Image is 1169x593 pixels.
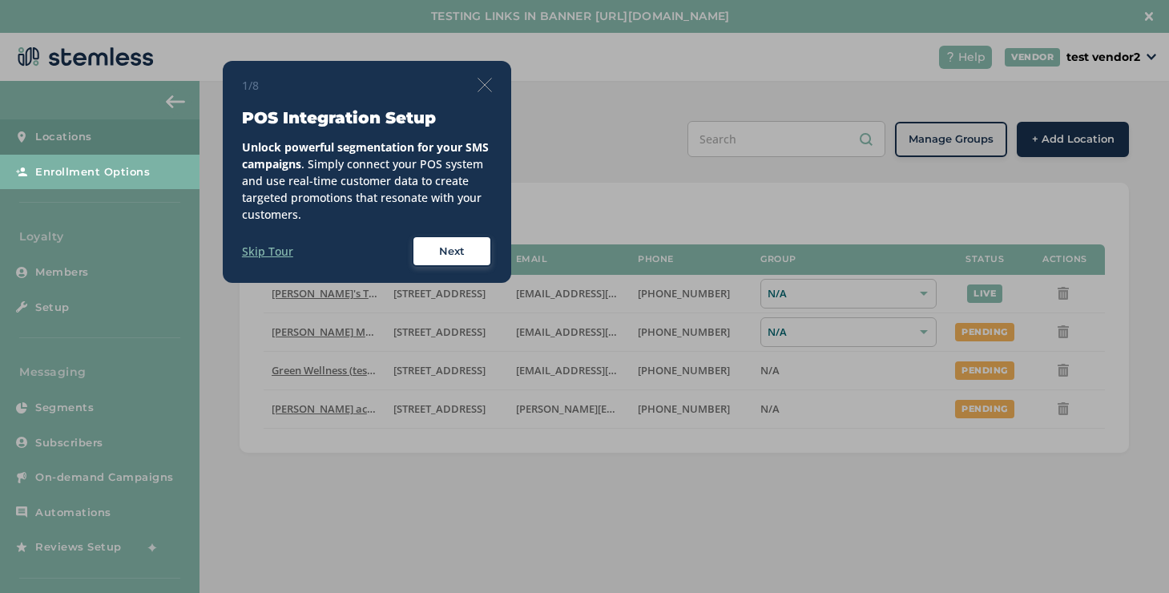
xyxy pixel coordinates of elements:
[439,244,465,260] span: Next
[242,107,492,129] h3: POS Integration Setup
[242,139,489,171] strong: Unlock powerful segmentation for your SMS campaigns
[1089,516,1169,593] iframe: Chat Widget
[412,236,492,268] button: Next
[242,77,259,94] span: 1/8
[35,164,150,180] span: Enrollment Options
[242,139,492,223] div: . Simply connect your POS system and use real-time customer data to create targeted promotions th...
[242,243,293,260] label: Skip Tour
[478,78,492,92] img: icon-close-thin-accent-606ae9a3.svg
